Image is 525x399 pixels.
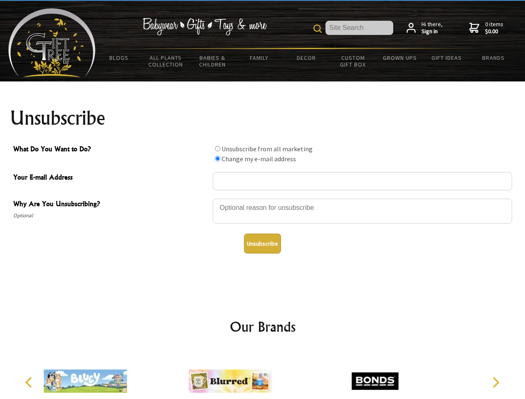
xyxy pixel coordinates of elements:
input: What Do You Want to Do? [215,146,220,151]
span: 0 items [485,20,503,35]
img: Babywear - Gifts - Toys & more [142,18,267,35]
a: Decor [283,49,330,66]
img: Babyware - Gifts - Toys and more... [8,8,96,77]
a: Hi there,Sign in [407,21,443,35]
input: Site Search [325,21,393,35]
a: Custom Gift Box [330,49,377,73]
input: Your E-mail Address [213,172,512,190]
a: Grown Ups [376,49,423,66]
label: Change my e-mail address [222,155,296,163]
span: Why Are You Unsubscribing? [13,199,209,211]
button: Previous [21,373,39,392]
span: Your E-mail Address [13,172,209,184]
button: Next [486,373,505,392]
label: Unsubscribe from all marketing [222,145,313,153]
a: 0 items$0.00 [469,21,503,35]
a: All Plants Collection [143,49,190,73]
a: Gift Ideas [423,49,470,66]
h1: Unsubscribe [10,108,515,128]
a: Family [236,49,283,66]
strong: Sign in [421,28,443,35]
input: What Do You Want to Do? [215,156,220,161]
strong: $0.00 [485,28,503,35]
textarea: Why Are You Unsubscribing? [213,199,512,224]
span: Hi there, [421,21,443,35]
button: Unsubscribe [244,234,281,254]
a: Babies & Children [189,49,236,73]
a: BLOGS [96,49,143,66]
img: product search [313,25,322,33]
a: Brands [470,49,517,66]
span: What Do You Want to Do? [13,144,209,156]
h2: Our Brands [17,317,509,337]
span: Optional [13,211,209,221]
